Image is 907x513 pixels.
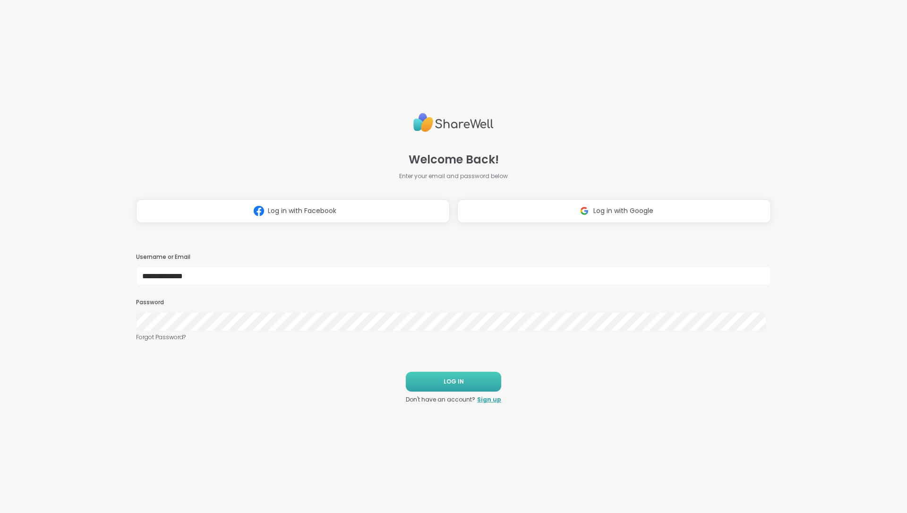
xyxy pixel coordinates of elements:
h3: Username or Email [136,253,771,261]
span: Log in with Facebook [268,206,336,216]
h3: Password [136,299,771,307]
button: Log in with Google [457,199,771,223]
span: Welcome Back! [409,151,499,168]
button: LOG IN [406,372,501,392]
span: Log in with Google [593,206,653,216]
span: Don't have an account? [406,395,475,404]
a: Forgot Password? [136,333,771,342]
img: ShareWell Logomark [250,202,268,220]
a: Sign up [477,395,501,404]
img: ShareWell Logo [413,109,494,136]
span: Enter your email and password below [399,172,508,180]
img: ShareWell Logomark [575,202,593,220]
button: Log in with Facebook [136,199,450,223]
span: LOG IN [444,377,464,386]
